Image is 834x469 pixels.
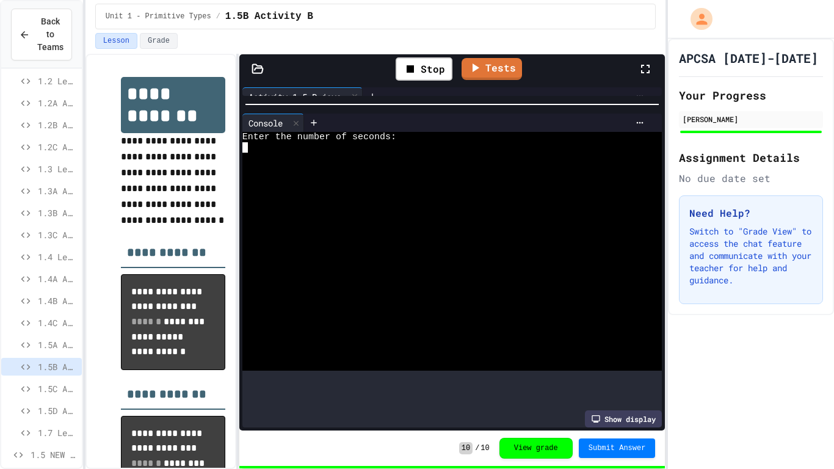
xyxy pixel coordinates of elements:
[678,5,716,33] div: My Account
[37,15,63,54] span: Back to Teams
[689,225,813,286] p: Switch to "Grade View" to access the chat feature and communicate with your teacher for help and ...
[475,443,479,453] span: /
[225,9,313,24] span: 1.5B Activity B
[38,118,77,131] span: 1.2B Activity B
[106,12,211,21] span: Unit 1 - Primitive Types
[459,442,473,454] span: 10
[579,438,656,458] button: Submit Answer
[480,443,489,453] span: 10
[38,184,77,197] span: 1.3A Activity A
[38,316,77,329] span: 1.4C Activity C
[216,12,220,21] span: /
[38,228,77,241] span: 1.3C Activity C
[38,206,77,219] span: 1.3B Activity B
[589,443,646,453] span: Submit Answer
[683,114,819,125] div: [PERSON_NAME]
[38,360,77,373] span: 1.5B Activity B
[499,438,573,459] button: View grade
[11,9,72,60] button: Back to Teams
[679,171,823,186] div: No due date set
[396,57,452,81] div: Stop
[38,338,77,351] span: 1.5A Activity A
[140,33,178,49] button: Grade
[38,96,77,109] span: 1.2A Activity A
[38,294,77,307] span: 1.4B Activity B
[38,404,77,417] span: 1.5D Activity D
[38,382,77,395] span: 1.5C Activity C
[689,206,813,220] h3: Need Help?
[38,162,77,175] span: 1.3 Lesson - Data Types
[679,49,818,67] h1: APCSA [DATE]-[DATE]
[679,149,823,166] h2: Assignment Details
[38,75,77,87] span: 1.2 Lesson - User Input and Variables
[38,426,77,439] span: 1.7 Lesson - API, Packages, and Classes
[38,272,77,285] span: 1.4A Activity A
[38,250,77,263] span: 1.4 Lesson - Number Calculations
[679,87,823,104] h2: Your Progress
[38,140,77,153] span: 1.2C Activity C
[462,58,522,80] a: Tests
[31,448,77,461] span: 1.5 NEW Modular Division
[95,33,137,49] button: Lesson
